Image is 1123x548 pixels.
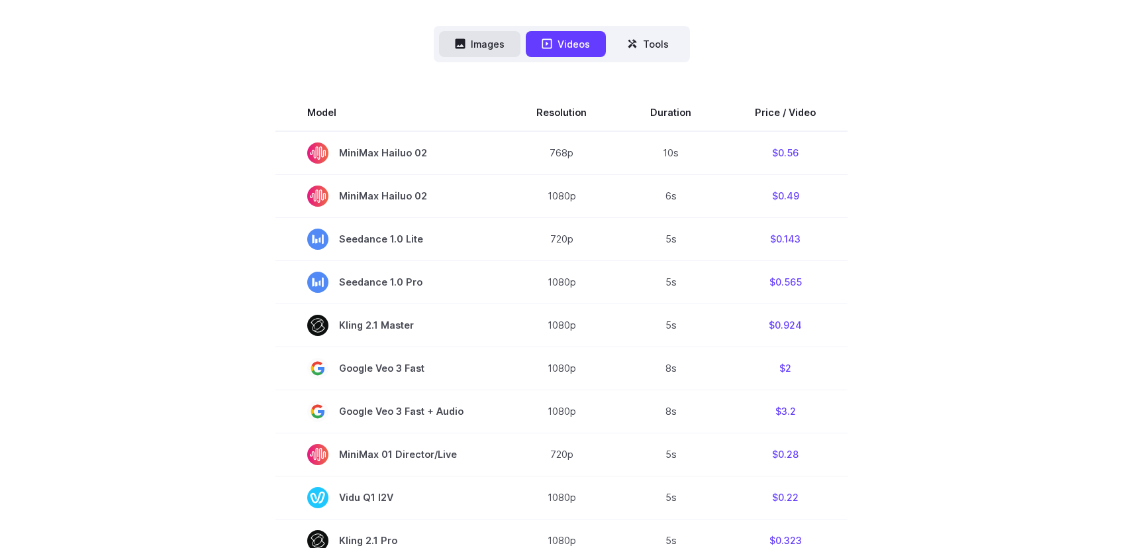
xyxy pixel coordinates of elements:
button: Tools [611,31,685,57]
td: $0.924 [723,303,848,347]
th: Model [275,94,505,131]
button: Images [439,31,520,57]
td: 1080p [505,347,618,390]
td: $0.143 [723,217,848,260]
span: Google Veo 3 Fast [307,358,473,379]
span: Google Veo 3 Fast + Audio [307,401,473,422]
td: 768p [505,131,618,175]
td: 1080p [505,260,618,303]
td: 8s [618,390,723,433]
td: $0.49 [723,174,848,217]
td: 5s [618,217,723,260]
td: 720p [505,433,618,476]
span: MiniMax 01 Director/Live [307,444,473,465]
td: $0.28 [723,433,848,476]
th: Duration [618,94,723,131]
th: Resolution [505,94,618,131]
td: $2 [723,347,848,390]
button: Videos [526,31,606,57]
td: 5s [618,260,723,303]
td: $0.22 [723,476,848,519]
span: MiniMax Hailuo 02 [307,142,473,164]
span: Seedance 1.0 Pro [307,272,473,293]
span: MiniMax Hailuo 02 [307,186,473,207]
span: Seedance 1.0 Lite [307,229,473,250]
td: 10s [618,131,723,175]
td: 6s [618,174,723,217]
span: Kling 2.1 Master [307,315,473,336]
th: Price / Video [723,94,848,131]
td: 5s [618,476,723,519]
span: Vidu Q1 I2V [307,487,473,508]
td: 1080p [505,390,618,433]
td: $0.565 [723,260,848,303]
td: 8s [618,347,723,390]
td: 5s [618,303,723,347]
td: 5s [618,433,723,476]
td: 1080p [505,476,618,519]
td: $3.2 [723,390,848,433]
td: 1080p [505,303,618,347]
td: 720p [505,217,618,260]
td: $0.56 [723,131,848,175]
td: 1080p [505,174,618,217]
